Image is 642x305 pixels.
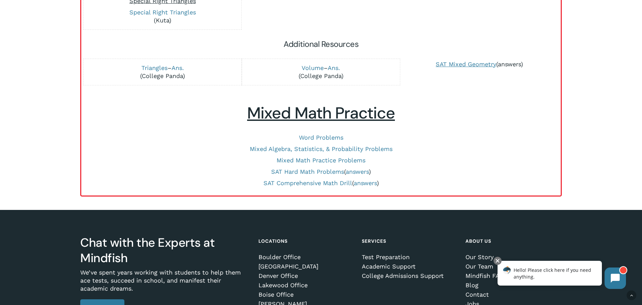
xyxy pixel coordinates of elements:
a: Blog [465,282,559,289]
a: Word Problems [299,134,343,141]
a: Mindfish FAQ [465,273,559,279]
a: Triangles [141,64,168,71]
a: SAT Mixed Geometry [436,61,496,68]
p: (Kuta) [87,8,238,24]
p: ( ) [405,60,554,68]
p: We’ve spent years working with students to help them ace tests, succeed in school, and manifest t... [80,269,249,299]
a: Mixed Algebra, Statistics, & Probability Problems [250,145,393,152]
h3: Chat with the Experts at Mindfish [80,235,249,266]
u: Mixed Math Practice [247,102,395,124]
a: Ans. [172,64,184,71]
a: [GEOGRAPHIC_DATA] [258,263,352,270]
a: College Admissions Support [362,273,456,279]
a: SAT Hard Math Problems [271,168,344,175]
a: Test Preparation [362,254,456,260]
h4: About Us [465,235,559,247]
a: Academic Support [362,263,456,270]
h4: Services [362,235,456,247]
a: Boulder Office [258,254,352,260]
a: Denver Office [258,273,352,279]
a: answers [354,179,377,186]
a: answers [346,168,369,175]
p: – (College Panda) [87,64,238,80]
h5: Additional Resources [88,39,554,50]
p: ( ) [88,179,554,187]
a: Contact [465,291,559,298]
a: Ans. [328,64,340,71]
a: Our Story [465,254,559,260]
p: ( ) [88,168,554,176]
a: Volume [302,64,324,71]
iframe: Chatbot [491,255,633,296]
h4: Locations [258,235,352,247]
a: Special Right Triangles [129,9,196,16]
a: answers [498,61,521,68]
a: Mixed Math Practice Problems [277,157,365,164]
a: Our Team [465,263,559,270]
a: Lakewood Office [258,282,352,289]
a: SAT Comprehensive Math Drill [263,179,352,186]
a: Boise Office [258,291,352,298]
p: – (College Panda) [245,64,397,80]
